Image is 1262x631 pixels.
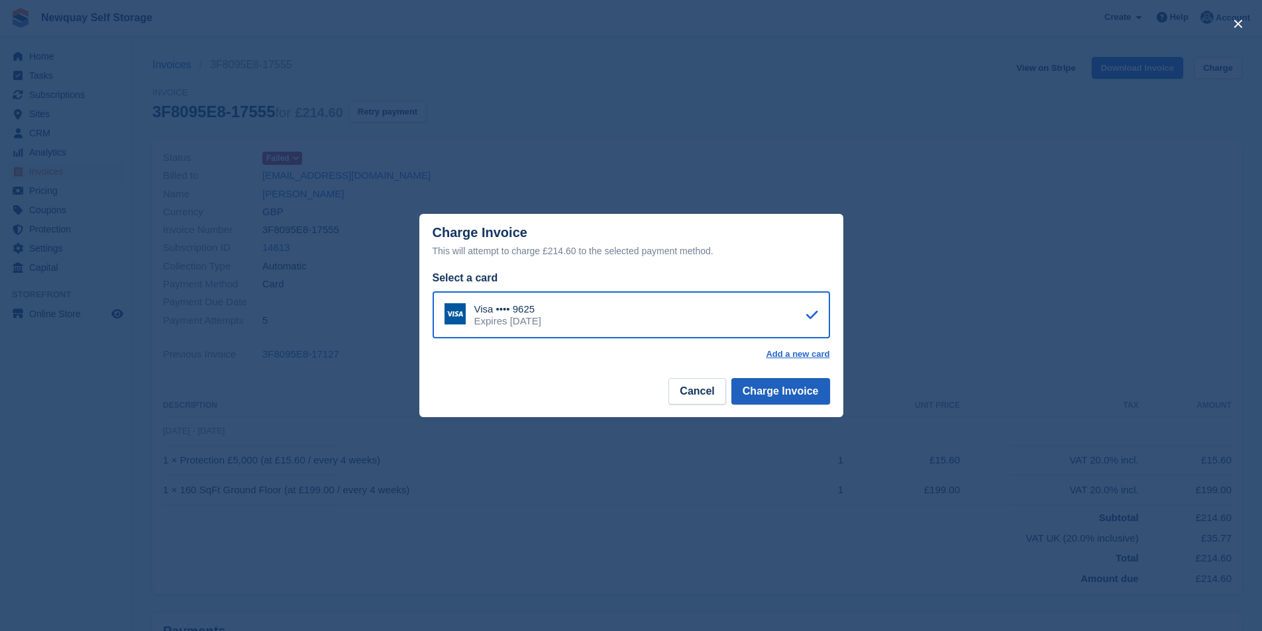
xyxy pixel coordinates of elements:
[1228,13,1249,34] button: close
[668,378,725,405] button: Cancel
[433,243,830,259] div: This will attempt to charge £214.60 to the selected payment method.
[474,315,541,327] div: Expires [DATE]
[433,270,830,286] div: Select a card
[766,349,829,360] a: Add a new card
[731,378,830,405] button: Charge Invoice
[433,225,830,259] div: Charge Invoice
[474,303,541,315] div: Visa •••• 9625
[445,303,466,324] img: Visa Logo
